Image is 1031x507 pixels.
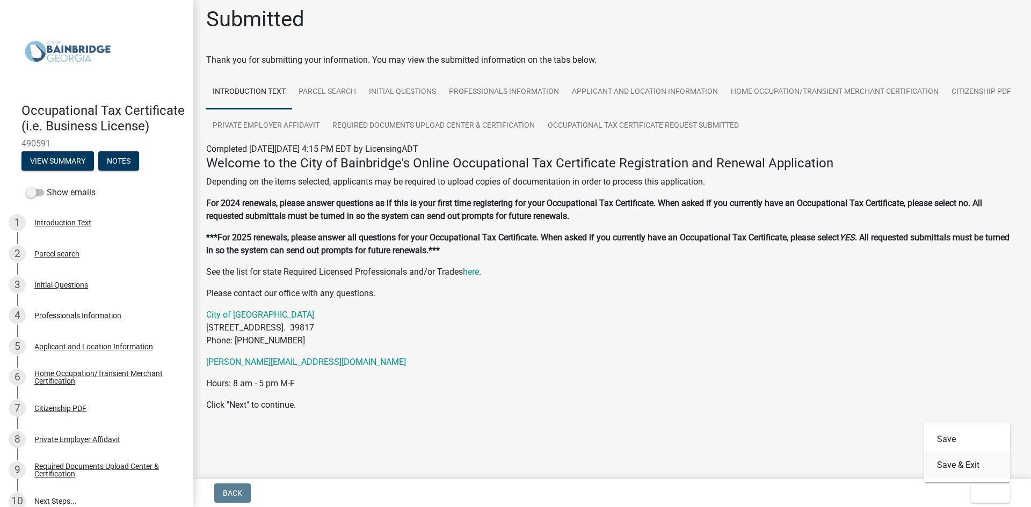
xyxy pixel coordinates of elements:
[98,157,139,166] wm-modal-confirm: Notes
[442,75,565,109] a: Professionals Information
[206,109,326,143] a: Private Employer Affidavit
[21,11,114,92] img: City of Bainbridge, Georgia (Canceled)
[9,461,26,479] div: 9
[924,422,1010,482] div: Exit
[206,6,304,32] h1: Submitted
[98,151,139,171] button: Notes
[206,156,1018,171] h4: Welcome to the City of Bainbridge's Online Occupational Tax Certificate Registration and Renewal ...
[21,157,94,166] wm-modal-confirm: Summary
[292,75,362,109] a: Parcel search
[21,103,185,134] h4: Occupational Tax Certificate (i.e. Business License)
[34,250,79,258] div: Parcel search
[34,343,153,350] div: Applicant and Location Information
[34,370,176,385] div: Home Occupation/Transient Merchant Certification
[9,214,26,231] div: 1
[326,109,541,143] a: Required Documents Upload Center & Certification
[9,245,26,262] div: 2
[34,405,86,412] div: Citizenship PDF
[945,75,1018,109] a: Citizenship PDF
[9,276,26,293] div: 3
[839,232,855,243] strong: YES
[9,307,26,324] div: 4
[724,75,945,109] a: Home Occupation/Transient Merchant Certification
[206,54,1018,67] div: Thank you for submitting your information. You may view the submitted information on the tabs below.
[206,287,1018,300] p: Please contact our office with any questions.
[9,369,26,386] div: 6
[21,138,172,149] span: 490591
[206,377,1018,390] p: Hours: 8 am - 5 pm M-F
[206,75,292,109] a: Introduction Text
[206,308,1018,347] p: [STREET_ADDRESS]. 39817 Phone: [PHONE_NUMBER]
[9,338,26,355] div: 5
[9,400,26,417] div: 7
[206,144,418,154] span: Completed [DATE][DATE] 4:15 PM EDT by LicensingADT
[9,431,26,448] div: 8
[206,399,1018,412] p: Click "Next" to continue.
[541,109,745,143] a: Occupational Tax Certificate Request Submitted
[34,219,91,226] div: Introduction Text
[362,75,442,109] a: Initial Questions
[924,452,1010,478] button: Save & Exit
[206,310,314,320] a: City of [GEOGRAPHIC_DATA]
[206,175,1018,188] p: Depending on the items selected, applicants may be required to upload copies of documentation in ...
[924,427,1010,452] button: Save
[463,267,479,277] a: here
[206,232,1010,255] strong: . All requested submittals must be turned in so the system can send out prompts for future renewa...
[206,266,1018,278] p: See the list for state Required Licensed Professionals and/or Trades .
[206,232,839,243] strong: ***For 2025 renewals, please answer all questions for your Occupational Tax Certificate. When ask...
[971,483,1010,503] button: Exit
[26,186,96,199] label: Show emails
[34,312,121,319] div: Professionals Information
[214,483,251,503] button: Back
[21,151,94,171] button: View Summary
[206,198,982,221] strong: For 2024 renewals, please answer questions as if this is your first time registering for your Occ...
[223,489,242,497] span: Back
[34,436,120,443] div: Private Employer Affidavit
[565,75,724,109] a: Applicant and Location Information
[34,281,88,289] div: Initial Questions
[979,489,995,497] span: Exit
[34,462,176,477] div: Required Documents Upload Center & Certification
[206,357,406,367] a: [PERSON_NAME][EMAIL_ADDRESS][DOMAIN_NAME]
